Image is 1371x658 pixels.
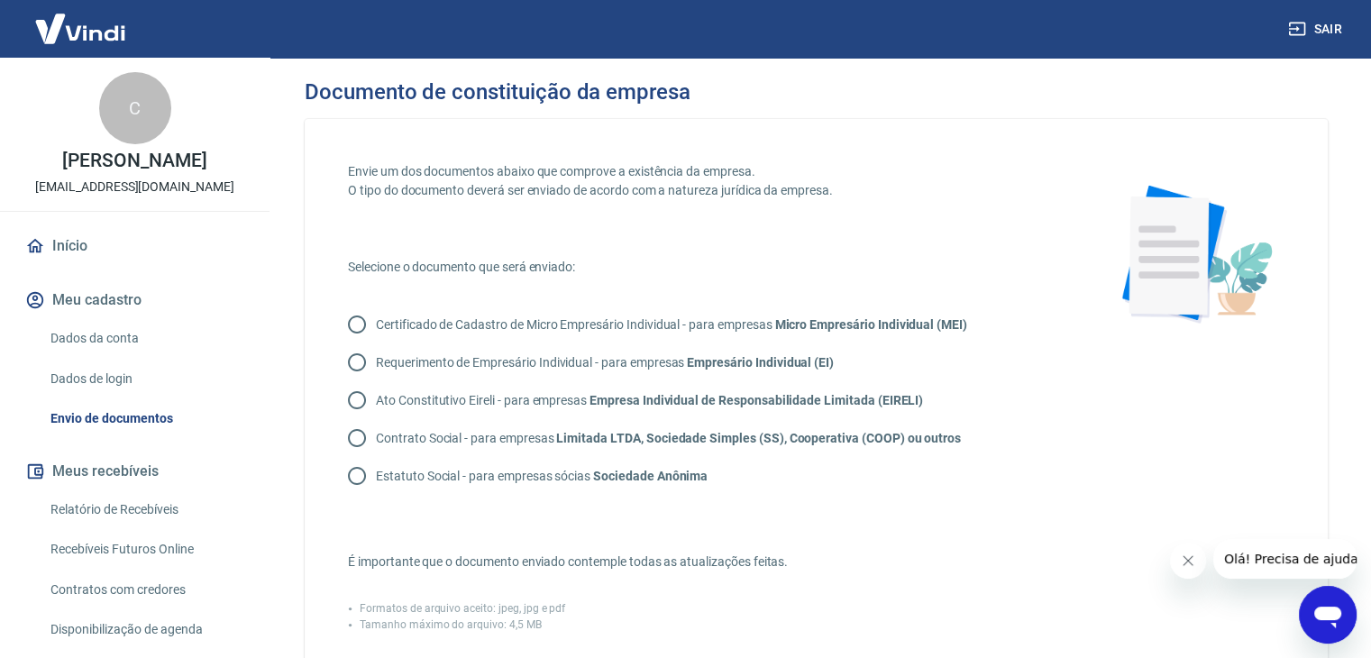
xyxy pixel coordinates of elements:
[43,361,248,398] a: Dados de login
[348,553,1061,571] p: É importante que o documento enviado contemple todas as atualizações feitas.
[1213,539,1357,579] iframe: Mensagem da empresa
[556,431,961,445] strong: Limitada LTDA, Sociedade Simples (SS), Cooperativa (COOP) ou outros
[99,72,171,144] div: C
[376,429,961,448] p: Contrato Social - para empresas
[305,79,690,105] h3: Documento de constituição da empresa
[22,452,248,491] button: Meus recebíveis
[348,162,1061,181] p: Envie um dos documentos abaixo que comprove a existência da empresa.
[43,400,248,437] a: Envio de documentos
[22,226,248,266] a: Início
[376,353,834,372] p: Requerimento de Empresário Individual - para empresas
[360,600,565,617] p: Formatos de arquivo aceito: jpeg, jpg e pdf
[360,617,542,633] p: Tamanho máximo do arquivo: 4,5 MB
[590,393,923,407] strong: Empresa Individual de Responsabilidade Limitada (EIRELI)
[1284,13,1349,46] button: Sair
[43,611,248,648] a: Disponibilização de agenda
[22,280,248,320] button: Meu cadastro
[43,571,248,608] a: Contratos com credores
[376,391,923,410] p: Ato Constitutivo Eireli - para empresas
[376,315,967,334] p: Certificado de Cadastro de Micro Empresário Individual - para empresas
[1299,586,1357,644] iframe: Botão para abrir a janela de mensagens
[348,258,1061,277] p: Selecione o documento que será enviado:
[1170,543,1206,579] iframe: Fechar mensagem
[11,13,151,27] span: Olá! Precisa de ajuda?
[62,151,206,170] p: [PERSON_NAME]
[22,1,139,56] img: Vindi
[43,320,248,357] a: Dados da conta
[593,469,708,483] strong: Sociedade Anônima
[774,317,966,332] strong: Micro Empresário Individual (MEI)
[35,178,234,196] p: [EMAIL_ADDRESS][DOMAIN_NAME]
[43,491,248,528] a: Relatório de Recebíveis
[376,467,708,486] p: Estatuto Social - para empresas sócias
[687,355,834,370] strong: Empresário Individual (EI)
[43,531,248,568] a: Recebíveis Futuros Online
[348,181,1061,200] p: O tipo do documento deverá ser enviado de acordo com a natureza jurídica da empresa.
[1104,162,1284,343] img: foto-documento-flower.19a65ad63fe92b90d685.png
